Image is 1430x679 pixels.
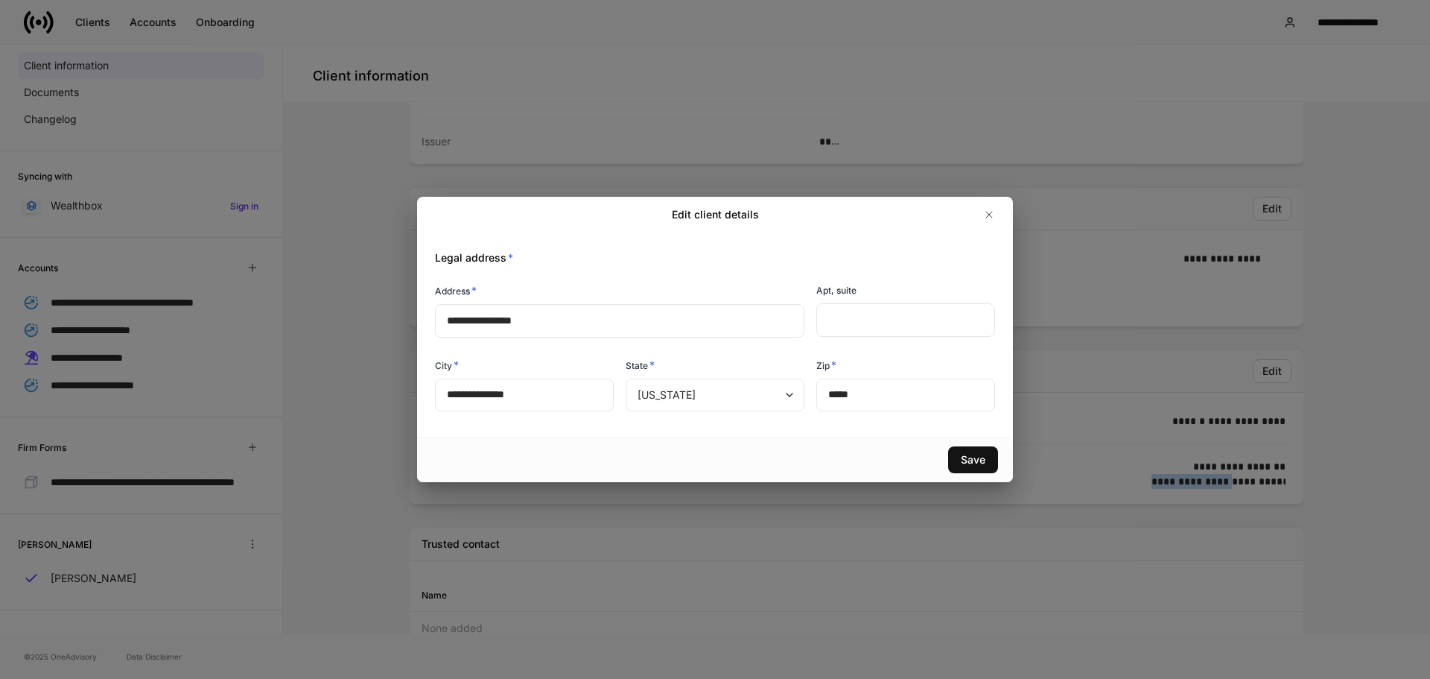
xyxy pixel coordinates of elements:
[626,379,804,411] div: [US_STATE]
[948,446,998,473] button: Save
[435,283,477,298] h6: Address
[816,283,857,297] h6: Apt, suite
[961,452,985,467] div: Save
[435,358,459,373] h6: City
[626,358,655,373] h6: State
[672,207,759,222] h2: Edit client details
[816,358,836,373] h6: Zip
[423,233,995,265] div: Legal address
